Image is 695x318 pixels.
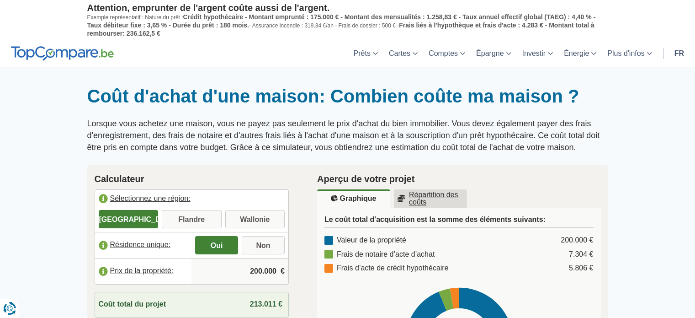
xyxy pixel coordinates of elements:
label: Wallonie [225,210,285,228]
label: Résidence unique: [95,235,192,255]
u: Répartition des coûts [398,191,463,206]
label: Sélectionnez une région: [95,190,289,210]
a: Comptes [423,40,471,67]
h1: Coût d'achat d'une maison: Combien coûte ma maison ? [87,85,608,107]
a: Investir [517,40,559,67]
label: [GEOGRAPHIC_DATA] [99,210,159,228]
label: Prix de la propriété: [95,261,192,281]
input: | [195,259,285,284]
span: 213.011 € [250,300,282,308]
span: Frais liés à l'hypothèque et frais d'acte : 4.283 € - Montant total à rembourser: 236.162,5 € [87,22,594,37]
div: Frais d’acte de crédit hypothécaire [324,263,449,274]
a: fr [669,40,690,67]
div: 200.000 € [561,235,593,246]
span: € [281,266,285,277]
div: Frais de notaire d’acte d’achat [324,249,435,260]
label: Flandre [162,210,222,228]
h2: Calculateur [95,172,289,186]
a: Prêts [348,40,383,67]
h3: Le coût total d'acquisition est la somme des éléments suivants: [324,215,594,228]
span: Coût total du projet [99,299,166,310]
div: Valeur de la propriété [324,235,406,246]
a: Cartes [383,40,423,67]
a: Plus d'infos [602,40,657,67]
div: 7.304 € [569,249,593,260]
h2: Aperçu de votre projet [317,172,601,186]
label: Oui [195,236,238,254]
p: Exemple représentatif : Nature du prêt : - Assurance incendie : 319.34 €/an - Frais de dossier : ... [87,13,608,38]
p: Attention, emprunter de l'argent coûte aussi de l'argent. [87,2,608,13]
a: Épargne [471,40,517,67]
img: TopCompare [11,46,114,61]
div: 5.806 € [569,263,593,274]
label: Non [242,236,285,254]
u: Graphique [331,195,376,202]
span: Crédit hypothécaire - Montant emprunté : 175.000 € - Montant des mensualités : 1.258,83 € - Taux ... [87,13,596,29]
p: Lorsque vous achetez une maison, vous ne payez pas seulement le prix d'achat du bien immobilier. ... [87,118,608,153]
a: Énergie [558,40,602,67]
